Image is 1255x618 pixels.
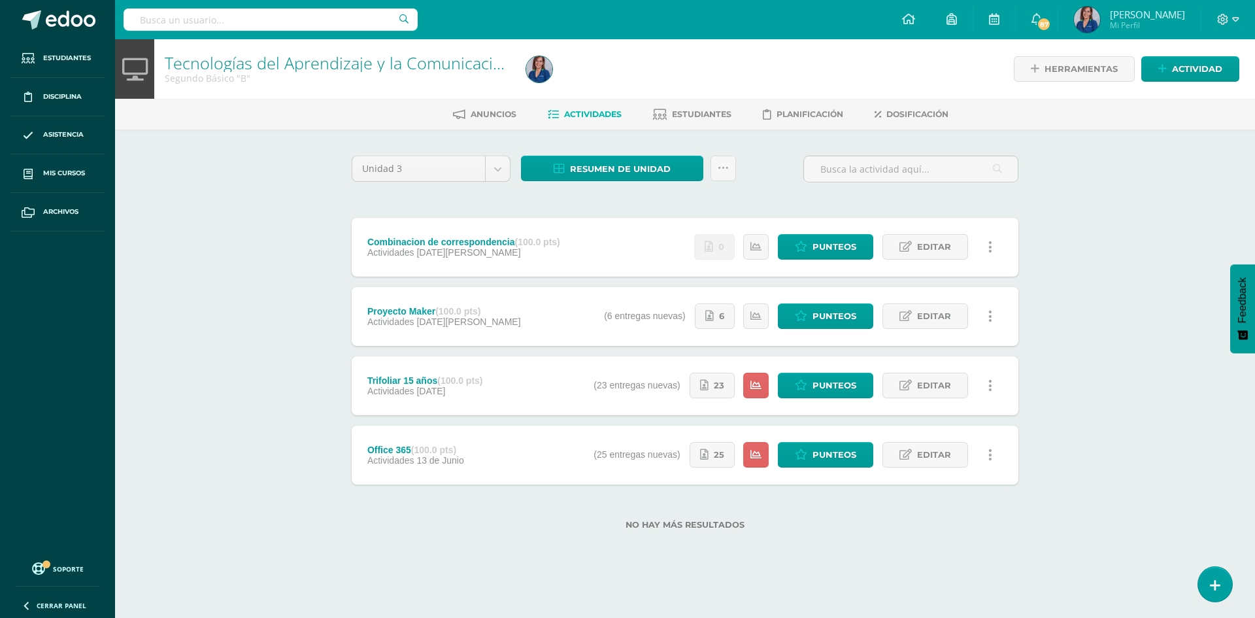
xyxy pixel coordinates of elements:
[714,443,724,467] span: 25
[10,193,105,232] a: Archivos
[43,92,82,102] span: Disciplina
[471,109,516,119] span: Anuncios
[362,156,475,181] span: Unidad 3
[917,304,951,328] span: Editar
[917,235,951,259] span: Editar
[690,373,735,398] a: 23
[43,168,85,179] span: Mis cursos
[695,303,735,329] a: 6
[10,154,105,193] a: Mis cursos
[812,304,856,328] span: Punteos
[43,207,78,217] span: Archivos
[367,237,560,247] div: Combinacion de correspondencia
[416,317,520,327] span: [DATE][PERSON_NAME]
[1110,8,1185,21] span: [PERSON_NAME]
[165,54,510,72] h1: Tecnologías del Aprendizaje y la Comunicación
[690,442,735,468] a: 25
[1237,277,1248,323] span: Feedback
[804,156,1018,182] input: Busca la actividad aquí...
[917,443,951,467] span: Editar
[1014,56,1135,82] a: Herramientas
[437,375,482,386] strong: (100.0 pts)
[43,53,91,63] span: Estudiantes
[435,306,480,317] strong: (100.0 pts)
[1045,57,1118,81] span: Herramientas
[1230,264,1255,353] button: Feedback - Mostrar encuesta
[1110,20,1185,31] span: Mi Perfil
[694,234,735,260] a: No se han realizado entregas
[917,373,951,398] span: Editar
[16,559,99,577] a: Soporte
[714,373,724,398] span: 23
[718,235,724,259] span: 0
[416,247,520,258] span: [DATE][PERSON_NAME]
[812,373,856,398] span: Punteos
[778,234,873,260] a: Punteos
[812,235,856,259] span: Punteos
[352,520,1018,530] label: No hay más resultados
[43,129,84,140] span: Asistencia
[1037,17,1051,31] span: 87
[165,52,512,74] a: Tecnologías del Aprendizaje y la Comunicación
[886,109,948,119] span: Dosificación
[564,109,622,119] span: Actividades
[1172,57,1222,81] span: Actividad
[875,104,948,125] a: Dosificación
[763,104,843,125] a: Planificación
[367,317,414,327] span: Actividades
[367,375,483,386] div: Trifoliar 15 años
[1074,7,1100,33] img: 58f7532ee663a95d6a165ab39a81ea9b.png
[548,104,622,125] a: Actividades
[367,455,414,466] span: Actividades
[453,104,516,125] a: Anuncios
[10,116,105,155] a: Asistencia
[521,156,703,181] a: Resumen de unidad
[10,78,105,116] a: Disciplina
[653,104,731,125] a: Estudiantes
[10,39,105,78] a: Estudiantes
[37,601,86,610] span: Cerrar panel
[778,303,873,329] a: Punteos
[416,455,463,466] span: 13 de Junio
[778,442,873,468] a: Punteos
[1141,56,1239,82] a: Actividad
[515,237,560,247] strong: (100.0 pts)
[124,9,418,31] input: Busca un usuario...
[53,564,84,574] span: Soporte
[719,304,724,328] span: 6
[352,156,510,181] a: Unidad 3
[165,72,510,84] div: Segundo Básico 'B'
[367,306,521,317] div: Proyecto Maker
[411,445,456,455] strong: (100.0 pts)
[526,56,552,82] img: 58f7532ee663a95d6a165ab39a81ea9b.png
[367,386,414,396] span: Actividades
[777,109,843,119] span: Planificación
[367,445,464,455] div: Office 365
[367,247,414,258] span: Actividades
[812,443,856,467] span: Punteos
[778,373,873,398] a: Punteos
[672,109,731,119] span: Estudiantes
[416,386,445,396] span: [DATE]
[570,157,671,181] span: Resumen de unidad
